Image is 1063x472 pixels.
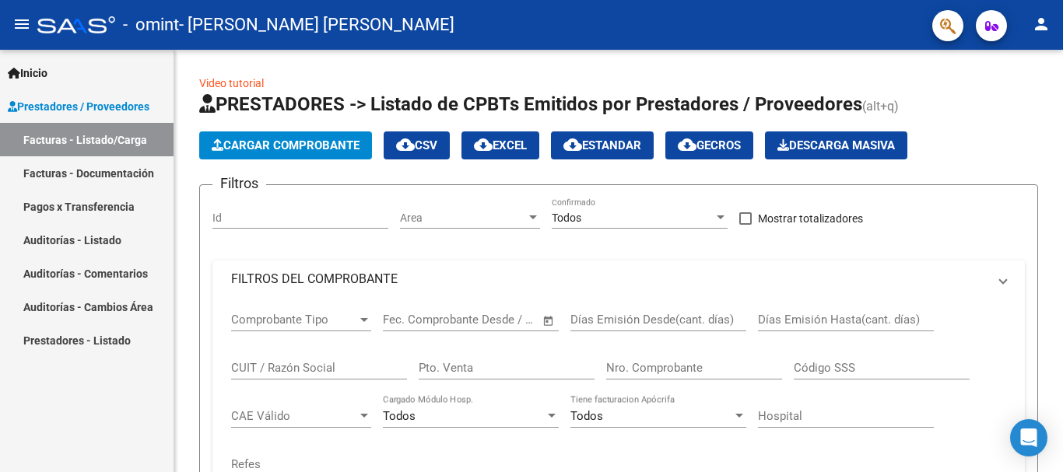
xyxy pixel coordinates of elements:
[8,65,47,82] span: Inicio
[396,135,415,154] mat-icon: cloud_download
[758,209,863,228] span: Mostrar totalizadores
[212,138,360,152] span: Cargar Comprobante
[540,312,558,330] button: Open calendar
[179,8,454,42] span: - [PERSON_NAME] [PERSON_NAME]
[383,409,416,423] span: Todos
[199,77,264,89] a: Video tutorial
[678,135,696,154] mat-icon: cloud_download
[123,8,179,42] span: - omint
[551,131,654,159] button: Estandar
[552,212,581,224] span: Todos
[8,98,149,115] span: Prestadores / Proveedores
[231,409,357,423] span: CAE Válido
[231,313,357,327] span: Comprobante Tipo
[460,313,535,327] input: Fecha fin
[765,131,907,159] button: Descarga Masiva
[384,131,450,159] button: CSV
[1010,419,1047,456] div: Open Intercom Messenger
[199,131,372,159] button: Cargar Comprobante
[199,93,862,115] span: PRESTADORES -> Listado de CPBTs Emitidos por Prestadores / Proveedores
[1032,15,1051,33] mat-icon: person
[212,173,266,194] h3: Filtros
[678,138,741,152] span: Gecros
[563,138,641,152] span: Estandar
[461,131,539,159] button: EXCEL
[474,138,527,152] span: EXCEL
[765,131,907,159] app-download-masive: Descarga masiva de comprobantes (adjuntos)
[474,135,493,154] mat-icon: cloud_download
[231,271,988,288] mat-panel-title: FILTROS DEL COMPROBANTE
[777,138,895,152] span: Descarga Masiva
[396,138,437,152] span: CSV
[12,15,31,33] mat-icon: menu
[665,131,753,159] button: Gecros
[862,99,899,114] span: (alt+q)
[212,260,1025,298] mat-expansion-panel-header: FILTROS DEL COMPROBANTE
[570,409,603,423] span: Todos
[383,313,446,327] input: Fecha inicio
[400,212,526,225] span: Area
[563,135,582,154] mat-icon: cloud_download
